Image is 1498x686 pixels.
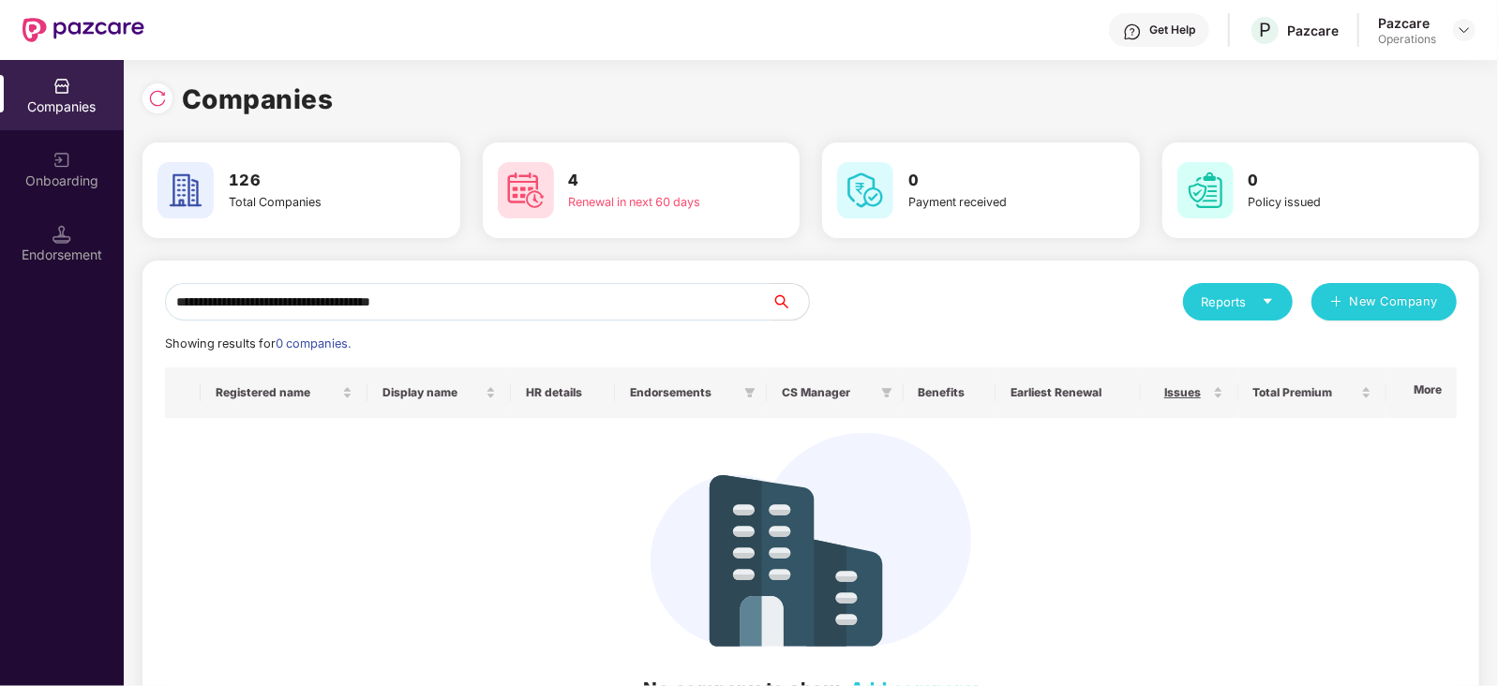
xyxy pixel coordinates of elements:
[216,385,338,400] span: Registered name
[382,385,482,400] span: Display name
[782,385,873,400] span: CS Manager
[1238,367,1387,418] th: Total Premium
[771,294,809,309] span: search
[201,367,367,418] th: Registered name
[771,283,810,321] button: search
[1249,169,1410,193] h3: 0
[148,89,167,108] img: svg+xml;base64,PHN2ZyBpZD0iUmVsb2FkLTMyeDMyIiB4bWxucz0iaHR0cDovL3d3dy53My5vcmcvMjAwMC9zdmciIHdpZH...
[908,193,1070,212] div: Payment received
[1287,22,1339,39] div: Pazcare
[229,169,390,193] h3: 126
[498,162,554,218] img: svg+xml;base64,PHN2ZyB4bWxucz0iaHR0cDovL3d3dy53My5vcmcvMjAwMC9zdmciIHdpZHRoPSI2MCIgaGVpZ2h0PSI2MC...
[630,385,737,400] span: Endorsements
[157,162,214,218] img: svg+xml;base64,PHN2ZyB4bWxucz0iaHR0cDovL3d3dy53My5vcmcvMjAwMC9zdmciIHdpZHRoPSI2MCIgaGVpZ2h0PSI2MC...
[904,367,996,418] th: Benefits
[569,169,730,193] h3: 4
[511,367,615,418] th: HR details
[52,77,71,96] img: svg+xml;base64,PHN2ZyBpZD0iQ29tcGFuaWVzIiB4bWxucz0iaHR0cDovL3d3dy53My5vcmcvMjAwMC9zdmciIHdpZHRoPS...
[1141,367,1237,418] th: Issues
[367,367,511,418] th: Display name
[881,387,892,398] span: filter
[1177,162,1234,218] img: svg+xml;base64,PHN2ZyB4bWxucz0iaHR0cDovL3d3dy53My5vcmcvMjAwMC9zdmciIHdpZHRoPSI2MCIgaGVpZ2h0PSI2MC...
[1259,19,1271,41] span: P
[1202,292,1274,311] div: Reports
[744,387,756,398] span: filter
[1123,22,1142,41] img: svg+xml;base64,PHN2ZyBpZD0iSGVscC0zMngzMiIgeG1sbnM9Imh0dHA6Ly93d3cudzMub3JnLzIwMDAvc3ZnIiB3aWR0aD...
[569,193,730,212] div: Renewal in next 60 days
[1149,22,1195,37] div: Get Help
[651,433,971,647] img: svg+xml;base64,PHN2ZyB4bWxucz0iaHR0cDovL3d3dy53My5vcmcvMjAwMC9zdmciIHdpZHRoPSIzNDIiIGhlaWdodD0iMj...
[52,151,71,170] img: svg+xml;base64,PHN2ZyB3aWR0aD0iMjAiIGhlaWdodD0iMjAiIHZpZXdCb3g9IjAgMCAyMCAyMCIgZmlsbD0ibm9uZSIgeG...
[182,79,334,120] h1: Companies
[22,18,144,42] img: New Pazcare Logo
[996,367,1141,418] th: Earliest Renewal
[1262,295,1274,307] span: caret-down
[908,169,1070,193] h3: 0
[1386,367,1457,418] th: More
[1311,283,1457,321] button: plusNew Company
[1253,385,1358,400] span: Total Premium
[1156,385,1208,400] span: Issues
[1457,22,1472,37] img: svg+xml;base64,PHN2ZyBpZD0iRHJvcGRvd24tMzJ4MzIiIHhtbG5zPSJodHRwOi8vd3d3LnczLm9yZy8yMDAwL3N2ZyIgd2...
[276,336,351,350] span: 0 companies.
[741,381,759,404] span: filter
[1330,295,1342,310] span: plus
[837,162,893,218] img: svg+xml;base64,PHN2ZyB4bWxucz0iaHR0cDovL3d3dy53My5vcmcvMjAwMC9zdmciIHdpZHRoPSI2MCIgaGVpZ2h0PSI2MC...
[52,225,71,244] img: svg+xml;base64,PHN2ZyB3aWR0aD0iMTQuNSIgaGVpZ2h0PSIxNC41IiB2aWV3Qm94PSIwIDAgMTYgMTYiIGZpbGw9Im5vbm...
[1378,14,1436,32] div: Pazcare
[1249,193,1410,212] div: Policy issued
[229,193,390,212] div: Total Companies
[165,336,351,350] span: Showing results for
[877,381,896,404] span: filter
[1350,292,1439,311] span: New Company
[1378,32,1436,47] div: Operations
